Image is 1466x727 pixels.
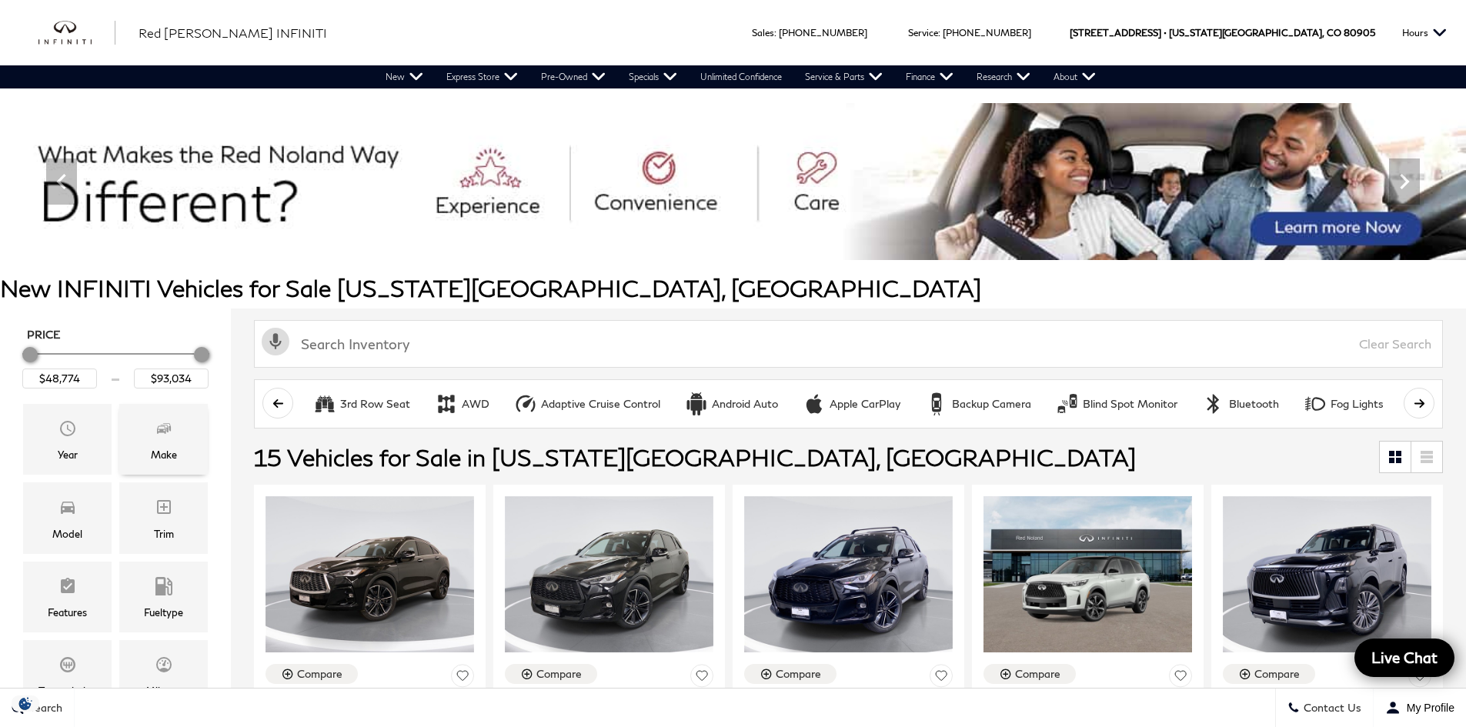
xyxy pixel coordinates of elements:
span: Service [908,27,938,38]
span: : [938,27,940,38]
div: Compare [536,667,582,681]
a: Service & Parts [793,65,894,88]
img: 2025 INFINITI QX55 LUXE AWD [265,496,474,652]
div: Bluetooth [1202,392,1225,415]
span: Go to slide 5 [736,232,752,247]
div: Android Auto [712,397,778,411]
div: 3rd Row Seat [340,397,410,411]
button: Fog LightsFog Lights [1295,388,1392,420]
div: AWD [435,392,458,415]
div: AWD [462,397,489,411]
div: MileageMileage [119,640,208,711]
span: Go to slide 7 [780,232,795,247]
span: Model [58,494,77,525]
span: Search [24,702,62,715]
a: About [1042,65,1107,88]
div: FeaturesFeatures [23,562,112,632]
a: Live Chat [1354,639,1454,677]
button: Compare Vehicle [983,664,1076,684]
button: Android AutoAndroid Auto [676,388,786,420]
div: Adaptive Cruise Control [541,397,660,411]
span: Live Chat [1364,648,1445,667]
a: Express Store [435,65,529,88]
div: MakeMake [119,404,208,475]
button: Backup CameraBackup Camera [917,388,1040,420]
a: Unlimited Confidence [689,65,793,88]
span: Go to slide 3 [693,232,709,247]
div: TransmissionTransmission [23,640,112,711]
a: Red [PERSON_NAME] INFINITI [139,24,327,42]
div: TrimTrim [119,482,208,553]
input: Minimum [22,369,97,389]
button: Blind Spot MonitorBlind Spot Monitor [1047,388,1186,420]
div: Compare [776,667,821,681]
a: [STREET_ADDRESS] • [US_STATE][GEOGRAPHIC_DATA], CO 80905 [1070,27,1375,38]
img: Opt-Out Icon [8,695,43,712]
div: Adaptive Cruise Control [514,392,537,415]
div: 3rd Row Seat [313,392,336,415]
button: BluetoothBluetooth [1194,388,1287,420]
span: Go to slide 6 [758,232,773,247]
div: Fog Lights [1304,392,1327,415]
img: 2025 INFINITI QX50 SPORT AWD [744,496,953,652]
span: Fueltype [155,573,173,604]
div: Fog Lights [1331,397,1384,411]
a: New [374,65,435,88]
button: scroll right [1404,388,1434,419]
div: Year [58,446,78,463]
div: Apple CarPlay [803,392,826,415]
div: Fueltype [144,604,183,621]
a: Finance [894,65,965,88]
img: 2025 INFINITI QX80 LUXE 4WD [1223,496,1431,652]
button: Compare Vehicle [1223,664,1315,684]
div: Compare [1254,667,1300,681]
div: Backup Camera [925,392,948,415]
div: Transmission [38,682,97,699]
button: Save Vehicle [451,664,474,692]
img: 2026 INFINITI QX60 AUTOGRAPH AWD [983,496,1192,652]
span: My Profile [1401,702,1454,714]
div: Compare [297,667,342,681]
span: : [774,27,776,38]
button: 3rd Row Seat3rd Row Seat [305,388,419,420]
div: Bluetooth [1229,397,1279,411]
button: Save Vehicle [1169,664,1192,692]
button: Open user profile menu [1374,689,1466,727]
div: Next [1389,158,1420,205]
div: Compare [1015,667,1060,681]
span: Go to slide 8 [801,232,816,247]
div: Minimum Price [22,347,38,362]
div: Android Auto [685,392,708,415]
div: Trim [154,525,174,542]
div: Price [22,342,209,389]
span: Make [155,415,173,446]
div: Model [52,525,82,542]
div: Backup Camera [952,397,1031,411]
input: Search Inventory [254,320,1443,368]
div: Make [151,446,177,463]
h5: Price [27,328,204,342]
svg: Click to toggle on voice search [262,328,289,355]
div: Mileage [145,682,182,699]
div: Blind Spot Monitor [1056,392,1079,415]
button: Compare Vehicle [744,664,837,684]
button: Save Vehicle [930,664,953,692]
a: Specials [617,65,689,88]
span: Red [PERSON_NAME] INFINITI [139,25,327,40]
span: 15 Vehicles for Sale in [US_STATE][GEOGRAPHIC_DATA], [GEOGRAPHIC_DATA] [254,443,1136,471]
span: Go to slide 4 [715,232,730,247]
span: Sales [752,27,774,38]
a: [PHONE_NUMBER] [943,27,1031,38]
button: Save Vehicle [690,664,713,692]
button: Compare Vehicle [505,664,597,684]
nav: Main Navigation [374,65,1107,88]
button: Compare Vehicle [265,664,358,684]
div: FueltypeFueltype [119,562,208,632]
a: [PHONE_NUMBER] [779,27,867,38]
button: AWDAWD [426,388,498,420]
span: Transmission [58,652,77,682]
img: 2025 INFINITI QX50 SPORT AWD [505,496,713,652]
button: Save Vehicle [1408,664,1431,692]
button: Apple CarPlayApple CarPlay [794,388,909,420]
span: Mileage [155,652,173,682]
